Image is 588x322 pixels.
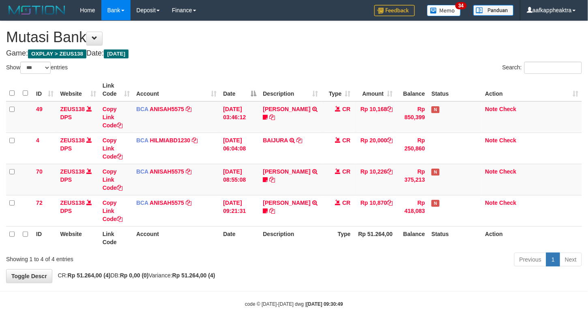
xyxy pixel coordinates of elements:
[428,226,482,249] th: Status
[99,78,133,101] th: Link Code: activate to sort column ascending
[136,137,148,144] span: BCA
[514,253,547,266] a: Previous
[387,168,393,175] a: Copy Rp 10,226 to clipboard
[60,137,85,144] a: ZEUS138
[342,137,350,144] span: CR
[485,106,498,112] a: Note
[269,208,275,214] a: Copy MUHAMMAD TAU to clipboard
[60,168,85,175] a: ZEUS138
[269,114,275,120] a: Copy INA PAUJANAH to clipboard
[354,164,396,195] td: Rp 10,226
[500,168,517,175] a: Check
[57,78,99,101] th: Website: activate to sort column ascending
[150,168,184,175] a: ANISAH5575
[431,106,440,113] span: Has Note
[136,106,148,112] span: BCA
[220,226,260,249] th: Date
[342,168,350,175] span: CR
[57,195,99,226] td: DPS
[485,168,498,175] a: Note
[354,133,396,164] td: Rp 20,000
[428,78,482,101] th: Status
[60,200,85,206] a: ZEUS138
[220,78,260,101] th: Date: activate to sort column descending
[296,137,302,144] a: Copy BAIJURA to clipboard
[245,301,343,307] small: code © [DATE]-[DATE] dwg |
[103,137,122,160] a: Copy Link Code
[482,78,582,101] th: Action: activate to sort column ascending
[396,164,428,195] td: Rp 375,213
[263,106,311,112] a: [PERSON_NAME]
[354,101,396,133] td: Rp 10,168
[57,226,99,249] th: Website
[103,168,122,191] a: Copy Link Code
[36,200,43,206] span: 72
[427,5,461,16] img: Button%20Memo.svg
[485,137,498,144] a: Note
[354,78,396,101] th: Amount: activate to sort column ascending
[269,176,275,183] a: Copy DAVIT HENDRI to clipboard
[36,168,43,175] span: 70
[322,226,354,249] th: Type
[172,272,215,279] strong: Rp 51.264,00 (4)
[6,269,52,283] a: Toggle Descr
[57,164,99,195] td: DPS
[120,272,149,279] strong: Rp 0,00 (0)
[136,168,148,175] span: BCA
[150,106,184,112] a: ANISAH5575
[396,78,428,101] th: Balance
[136,200,148,206] span: BCA
[546,253,560,266] a: 1
[220,101,260,133] td: [DATE] 03:46:12
[6,4,68,16] img: MOTION_logo.png
[396,101,428,133] td: Rp 850,399
[482,226,582,249] th: Action
[28,49,86,58] span: OXPLAY > ZEUS138
[396,226,428,249] th: Balance
[186,106,191,112] a: Copy ANISAH5575 to clipboard
[186,200,191,206] a: Copy ANISAH5575 to clipboard
[322,78,354,101] th: Type: activate to sort column ascending
[99,226,133,249] th: Link Code
[354,195,396,226] td: Rp 10,870
[150,200,184,206] a: ANISAH5575
[68,272,111,279] strong: Rp 51.264,00 (4)
[186,168,191,175] a: Copy ANISAH5575 to clipboard
[104,49,129,58] span: [DATE]
[431,200,440,207] span: Has Note
[36,137,39,144] span: 4
[220,195,260,226] td: [DATE] 09:21:31
[387,106,393,112] a: Copy Rp 10,168 to clipboard
[220,164,260,195] td: [DATE] 08:55:08
[263,200,311,206] a: [PERSON_NAME]
[33,226,57,249] th: ID
[54,272,215,279] span: CR: DB: Variance:
[387,200,393,206] a: Copy Rp 10,870 to clipboard
[103,200,122,222] a: Copy Link Code
[150,137,191,144] a: HILMIABD1230
[500,137,517,144] a: Check
[473,5,514,16] img: panduan.png
[396,133,428,164] td: Rp 250,860
[342,200,350,206] span: CR
[560,253,582,266] a: Next
[387,137,393,144] a: Copy Rp 20,000 to clipboard
[6,29,582,45] h1: Mutasi Bank
[307,301,343,307] strong: [DATE] 09:30:49
[133,78,220,101] th: Account: activate to sort column ascending
[36,106,43,112] span: 49
[431,169,440,176] span: Has Note
[133,226,220,249] th: Account
[57,101,99,133] td: DPS
[103,106,122,129] a: Copy Link Code
[455,2,466,9] span: 34
[502,62,582,74] label: Search:
[6,62,68,74] label: Show entries
[6,252,239,263] div: Showing 1 to 4 of 4 entries
[260,78,322,101] th: Description: activate to sort column ascending
[354,226,396,249] th: Rp 51.264,00
[260,226,322,249] th: Description
[220,133,260,164] td: [DATE] 06:04:08
[263,137,288,144] a: BAIJURA
[396,195,428,226] td: Rp 418,083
